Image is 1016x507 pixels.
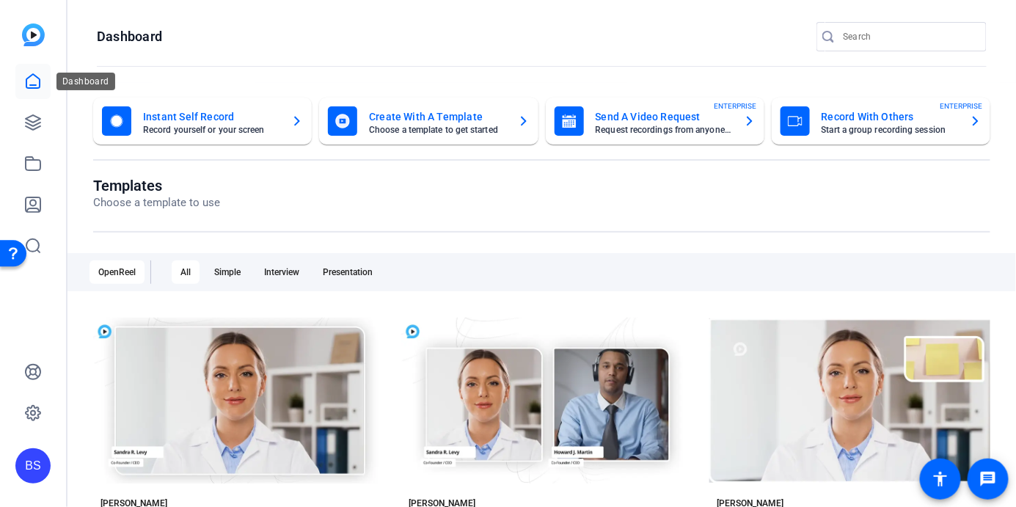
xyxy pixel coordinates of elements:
span: ENTERPRISE [715,101,757,112]
mat-card-title: Send A Video Request [596,108,732,125]
div: Dashboard [56,73,115,90]
img: blue-gradient.svg [22,23,45,46]
span: ENTERPRISE [940,101,983,112]
mat-card-title: Instant Self Record [143,108,279,125]
div: BS [15,448,51,484]
div: Simple [205,260,249,284]
button: Record With OthersStart a group recording sessionENTERPRISE [772,98,990,145]
h1: Dashboard [97,28,162,45]
div: All [172,260,200,284]
button: Create With A TemplateChoose a template to get started [319,98,538,145]
mat-card-subtitle: Start a group recording session [822,125,958,134]
mat-card-subtitle: Record yourself or your screen [143,125,279,134]
input: Search [843,28,975,45]
mat-card-subtitle: Choose a template to get started [369,125,505,134]
button: Send A Video RequestRequest recordings from anyone, anywhereENTERPRISE [546,98,764,145]
h1: Templates [93,177,220,194]
div: OpenReel [89,260,145,284]
mat-icon: message [979,470,997,488]
button: Instant Self RecordRecord yourself or your screen [93,98,312,145]
div: Interview [255,260,308,284]
p: Choose a template to use [93,194,220,211]
mat-card-title: Record With Others [822,108,958,125]
div: Presentation [314,260,381,284]
mat-card-subtitle: Request recordings from anyone, anywhere [596,125,732,134]
mat-icon: accessibility [932,470,949,488]
mat-card-title: Create With A Template [369,108,505,125]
